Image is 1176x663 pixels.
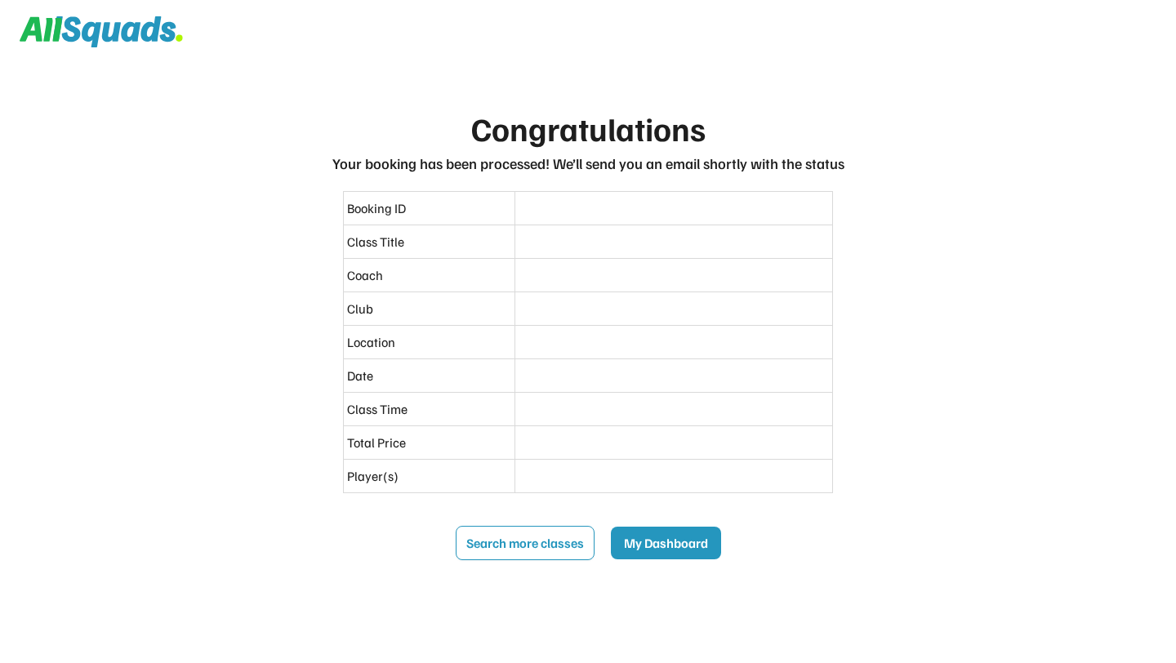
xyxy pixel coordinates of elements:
div: Club [347,299,511,318]
div: Congratulations [471,104,706,153]
div: Location [347,332,511,352]
div: Date [347,366,511,385]
div: Your booking has been processed! We’ll send you an email shortly with the status [332,153,844,175]
div: Class Title [347,232,511,251]
div: Booking ID [347,198,511,218]
button: Search more classes [456,526,595,560]
div: Coach [347,265,511,285]
div: Player(s) [347,466,511,486]
img: Squad%20Logo.svg [20,16,183,47]
button: My Dashboard [611,527,721,559]
div: Total Price [347,433,511,452]
div: Class Time [347,399,511,419]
